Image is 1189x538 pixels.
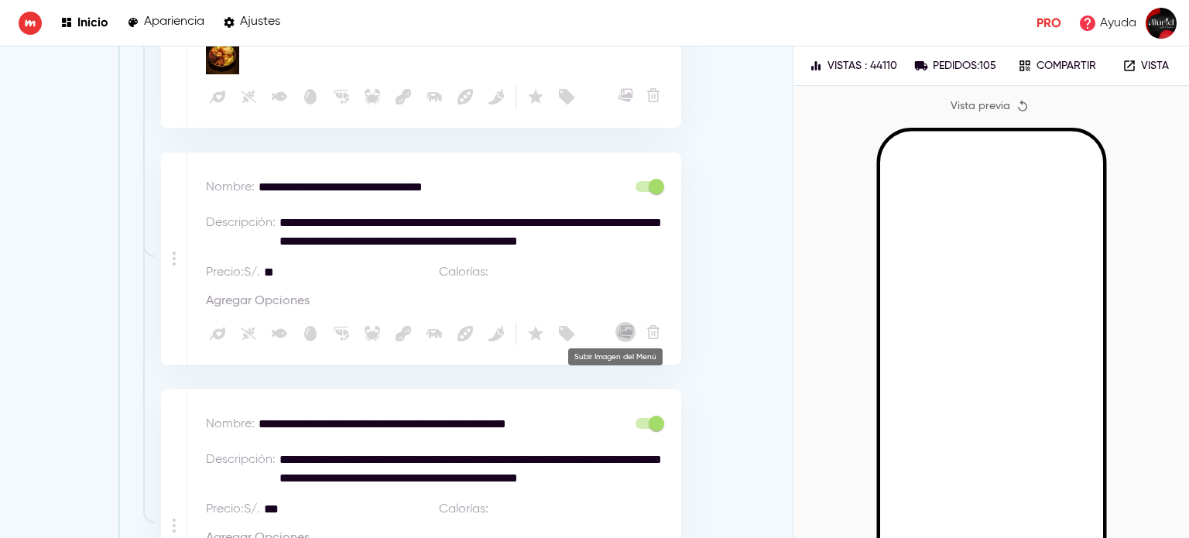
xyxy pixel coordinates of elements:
p: Pro [1037,14,1061,33]
p: Vistas : 44110 [828,60,897,73]
a: Apariencia [127,12,204,33]
button: Pedidos:105 [908,54,1002,77]
button: Vistas : 44110 [803,54,903,77]
p: Ajustes [240,15,280,29]
button: Subir Imagen del Menú [615,85,636,105]
img: ACg8ocIWeV1-m6h3OrccyPTZyFYvrjih8-DiTPAgC7v5rQBBCvzBOos=s96-c [1146,8,1177,39]
p: Calorías : [439,500,488,519]
span: Agregar Opciones [206,294,310,309]
p: Pedidos : 105 [933,60,996,73]
button: Eliminar [643,322,663,342]
p: Nombre : [206,178,255,197]
img: Category Item Image [206,25,239,74]
svg: En Venta [557,324,576,343]
a: Inicio [60,12,108,33]
button: Eliminar [643,85,663,105]
p: Descripción : [206,214,276,232]
p: Descripción : [206,451,276,469]
a: Ajustes [223,12,280,33]
p: Ayuda [1100,14,1136,33]
p: Calorías : [439,263,488,282]
p: Precio : S/. [206,263,260,282]
a: Ayuda [1074,9,1141,37]
a: Vista [1112,54,1180,77]
p: Nombre : [206,415,255,433]
svg: En Venta [557,87,576,106]
p: Compartir [1037,60,1096,73]
p: Apariencia [144,15,204,29]
p: Precio : S/. [206,500,260,519]
svg: Destacado [526,87,545,106]
p: Vista [1141,60,1169,73]
svg: Destacado [526,324,545,343]
p: Inicio [77,15,108,29]
button: Compartir [1007,54,1107,77]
